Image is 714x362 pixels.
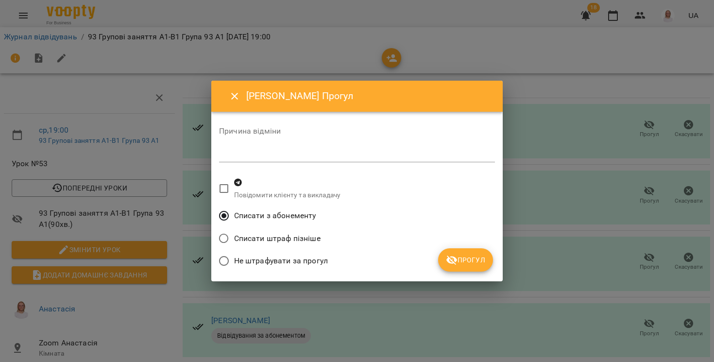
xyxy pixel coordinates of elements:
[223,85,246,108] button: Close
[234,233,321,244] span: Списати штраф пізніше
[234,190,341,200] p: Повідомити клієнту та викладачу
[219,127,495,135] label: Причина відміни
[234,210,316,222] span: Списати з абонементу
[246,88,491,103] h6: [PERSON_NAME] Прогул
[438,248,493,272] button: Прогул
[446,254,485,266] span: Прогул
[234,255,328,267] span: Не штрафувати за прогул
